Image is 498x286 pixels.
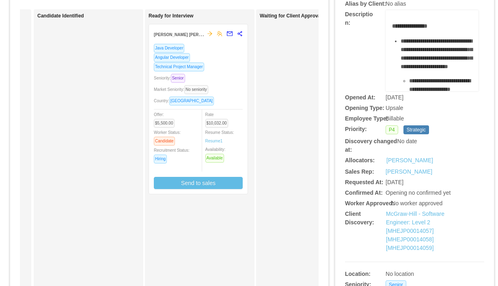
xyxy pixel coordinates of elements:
[345,211,374,226] b: Client Discovery:
[171,74,185,83] span: Senior
[154,53,190,62] span: Angular Developer
[345,189,383,196] b: Confirmed At:
[386,94,403,101] span: [DATE]
[386,115,404,122] span: Billable
[386,125,398,134] span: P4
[154,31,223,37] strong: [PERSON_NAME] [PERSON_NAME]
[345,0,386,7] b: Alias by Client:
[184,85,208,94] span: No seniority
[345,157,375,163] b: Allocators:
[386,179,403,185] span: [DATE]
[345,105,384,111] b: Opening Type:
[205,138,223,144] a: Resume1
[345,200,394,206] b: Worker Approved:
[149,13,262,19] h1: Ready for Interview
[345,179,383,185] b: Requested At:
[386,270,455,278] div: No location
[217,31,222,37] span: team
[260,13,373,19] h1: Waiting for Client Approval
[386,0,406,7] span: No alias
[154,62,204,71] span: Technical Project Manager
[154,112,178,125] span: Offer:
[386,10,479,91] div: rdw-wrapper
[37,13,151,19] h1: Candidate Identified
[154,99,217,103] span: Country:
[154,155,167,163] span: Hiring
[154,87,211,92] span: Market Seniority:
[154,44,184,53] span: Java Developer
[345,126,367,132] b: Priority:
[391,200,442,206] span: No worker approved
[205,147,227,160] span: Availability:
[207,31,213,37] span: arrow-right
[205,130,234,143] span: Resume Status:
[397,138,417,144] span: No date
[386,156,433,165] a: [PERSON_NAME]
[154,119,175,128] span: $5,500.00
[386,189,451,196] span: Opening no confirmed yet
[205,119,228,128] span: $10,032.00
[169,97,214,105] span: [GEOGRAPHIC_DATA]
[345,94,375,101] b: Opened At:
[345,168,374,175] b: Sales Rep:
[222,28,233,41] button: mail
[386,105,403,111] span: Upsale
[205,154,224,163] span: Available
[237,31,243,37] span: share-alt
[345,11,373,26] b: Description:
[403,125,429,134] span: Strategic
[154,76,188,80] span: Seniority:
[345,271,371,277] b: Location:
[154,130,181,143] span: Worker Status:
[345,138,397,153] b: Discovery changed at:
[345,115,388,122] b: Employee Type:
[154,177,243,189] button: Send to sales
[392,22,472,103] div: rdw-editor
[154,137,175,146] span: Candidate
[154,148,190,161] span: Recruitment Status:
[205,112,231,125] span: Rate
[386,168,432,175] a: [PERSON_NAME]
[386,211,444,251] a: McGraw-Hill - Software Engineer: Level 2 [MHEJP00014057] [MHEJP00014058] [MHEJP00014059]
